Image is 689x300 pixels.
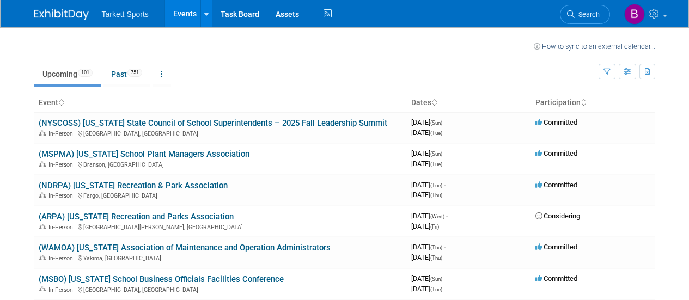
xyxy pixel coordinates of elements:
a: Sort by Start Date [431,98,437,107]
a: Upcoming101 [34,64,101,84]
img: In-Person Event [39,161,46,167]
a: Sort by Participation Type [581,98,586,107]
span: 101 [78,69,93,77]
span: (Fri) [430,224,439,230]
span: In-Person [48,286,76,293]
span: - [444,181,446,189]
a: (WAMOA) [US_STATE] Association of Maintenance and Operation Administrators [39,243,331,253]
span: In-Person [48,192,76,199]
div: Yakima, [GEOGRAPHIC_DATA] [39,253,403,262]
span: - [446,212,448,220]
img: In-Person Event [39,224,46,229]
span: [DATE] [411,274,446,283]
span: [DATE] [411,243,446,251]
a: Past751 [103,64,150,84]
a: (NYSCOSS) [US_STATE] State Council of School Superintendents – 2025 Fall Leadership Summit [39,118,387,128]
span: [DATE] [411,128,442,137]
span: [DATE] [411,118,446,126]
div: [GEOGRAPHIC_DATA][PERSON_NAME], [GEOGRAPHIC_DATA] [39,222,403,231]
span: [DATE] [411,222,439,230]
span: - [444,149,446,157]
div: Branson, [GEOGRAPHIC_DATA] [39,160,403,168]
img: In-Person Event [39,255,46,260]
span: (Tue) [430,182,442,188]
a: Search [560,5,610,24]
span: Considering [535,212,580,220]
a: (NDRPA) [US_STATE] Recreation & Park Association [39,181,228,191]
div: [GEOGRAPHIC_DATA], [GEOGRAPHIC_DATA] [39,285,403,293]
th: Dates [407,94,531,112]
img: In-Person Event [39,192,46,198]
img: In-Person Event [39,286,46,292]
span: (Sun) [430,276,442,282]
span: - [444,243,446,251]
span: In-Person [48,255,76,262]
span: In-Person [48,161,76,168]
span: [DATE] [411,149,446,157]
span: Committed [535,149,577,157]
span: [DATE] [411,181,446,189]
a: How to sync to an external calendar... [534,42,655,51]
span: Committed [535,181,577,189]
div: Fargo, [GEOGRAPHIC_DATA] [39,191,403,199]
span: (Tue) [430,286,442,292]
span: Search [575,10,600,19]
span: (Thu) [430,255,442,261]
span: (Thu) [430,244,442,250]
span: Committed [535,274,577,283]
span: - [444,274,446,283]
span: In-Person [48,224,76,231]
a: (ARPA) [US_STATE] Recreation and Parks Association [39,212,234,222]
span: (Wed) [430,213,444,219]
span: 751 [127,69,142,77]
th: Participation [531,94,655,112]
span: - [444,118,446,126]
img: ExhibitDay [34,9,89,20]
a: (MSPMA) [US_STATE] School Plant Managers Association [39,149,249,159]
div: [GEOGRAPHIC_DATA], [GEOGRAPHIC_DATA] [39,128,403,137]
span: (Tue) [430,130,442,136]
span: [DATE] [411,191,442,199]
span: [DATE] [411,285,442,293]
a: (MSBO) [US_STATE] School Business Officials Facilities Conference [39,274,284,284]
span: In-Person [48,130,76,137]
span: [DATE] [411,212,448,220]
span: [DATE] [411,253,442,261]
span: Committed [535,118,577,126]
span: (Sun) [430,151,442,157]
span: Tarkett Sports [102,10,149,19]
img: In-Person Event [39,130,46,136]
span: Committed [535,243,577,251]
span: (Tue) [430,161,442,167]
span: (Thu) [430,192,442,198]
a: Sort by Event Name [58,98,64,107]
span: (Sun) [430,120,442,126]
img: Blake Centers [624,4,645,25]
span: [DATE] [411,160,442,168]
th: Event [34,94,407,112]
